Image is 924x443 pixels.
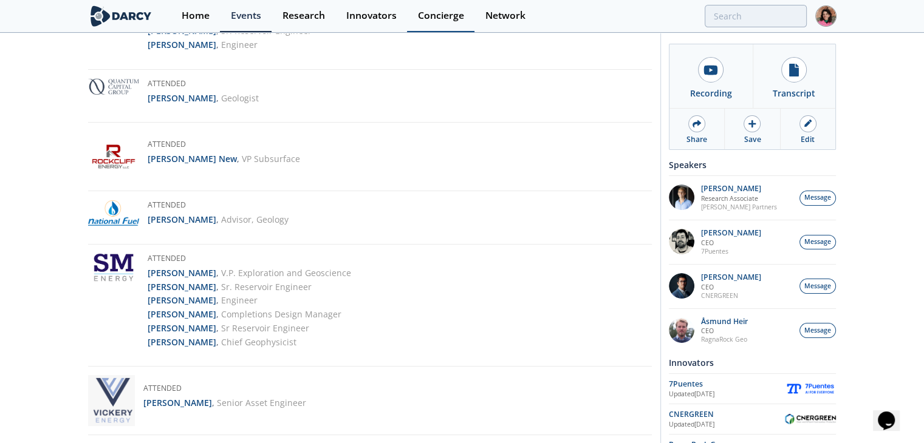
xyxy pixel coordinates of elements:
[799,323,836,338] button: Message
[485,11,525,21] div: Network
[148,253,351,266] h5: Attended
[231,11,261,21] div: Events
[88,375,135,426] img: Vickery Energy
[216,39,219,50] span: ,
[221,322,309,334] span: Sr Reservoir Engineer
[690,87,732,100] div: Recording
[701,194,777,203] p: Research Associate
[221,214,289,225] span: Advisor, Geology
[216,281,219,293] span: ,
[242,153,300,164] span: VP Subsurface
[705,5,807,27] input: Advanced Search
[221,39,258,50] span: Engineer
[148,281,216,293] strong: [PERSON_NAME]
[669,44,753,108] a: Recording
[221,294,258,306] span: Engineer
[669,390,785,399] div: Updated [DATE]
[282,11,325,21] div: Research
[669,154,836,175] div: Speakers
[148,200,289,213] h5: Attended
[701,184,777,193] p: [PERSON_NAME]
[221,281,312,293] span: Sr. Reservoir Engineer
[701,335,748,343] p: RagnaRock Geo
[669,408,836,430] a: CNERGREEN Updated[DATE] CNERGREEN
[744,134,761,145] div: Save
[669,273,694,299] img: Q5AIE87RSHqSvtMEzktM
[148,294,216,306] strong: [PERSON_NAME]
[418,11,464,21] div: Concierge
[88,5,154,27] img: logo-wide.svg
[669,378,836,399] a: 7Puentes Updated[DATE] 7Puentes
[669,184,694,210] img: 1EXUV5ipS3aUf9wnAL7U
[801,134,815,145] div: Edit
[701,283,761,291] p: CEO
[148,214,216,225] strong: [PERSON_NAME]
[216,294,219,306] span: ,
[148,139,300,152] h5: Attended
[148,308,216,320] strong: [PERSON_NAME]
[669,317,694,343] img: 6d3f829f-19cd-4a15-a5f9-81af99febfe3
[799,279,836,294] button: Message
[148,153,237,164] strong: [PERSON_NAME] New
[873,394,912,431] iframe: chat widget
[216,92,219,104] span: ,
[148,92,216,104] strong: [PERSON_NAME]
[701,229,761,237] p: [PERSON_NAME]
[148,336,216,348] strong: [PERSON_NAME]
[216,336,219,348] span: ,
[221,308,341,320] span: Completions Design Manager
[804,237,831,247] span: Message
[669,420,785,430] div: Updated [DATE]
[669,229,694,254] img: ded333fe-d275-4197-ab4c-754c9568fe27
[237,153,239,164] span: ,
[753,44,836,108] a: Transcript
[701,203,777,211] p: [PERSON_NAME] Partners
[88,200,139,225] img: Seneca Resources
[815,5,837,27] img: Profile
[804,193,831,203] span: Message
[701,238,761,247] p: CEO
[669,409,785,420] div: CNERGREEN
[221,267,351,279] span: V.P. Exploration and Geoscience
[148,267,216,279] strong: [PERSON_NAME]
[669,379,785,390] div: 7Puentes
[217,397,306,408] span: Senior Asset Engineer
[148,322,216,334] strong: [PERSON_NAME]
[804,282,831,291] span: Message
[88,131,139,182] img: Rockcliff Energy
[216,267,219,279] span: ,
[216,322,219,334] span: ,
[804,326,831,336] span: Message
[88,253,139,282] img: SM Energy
[221,336,296,348] span: Chief Geophysicist
[701,291,761,300] p: CNERGREEN
[182,11,210,21] div: Home
[221,92,259,104] span: Geologist
[773,87,815,100] div: Transcript
[686,134,707,145] div: Share
[148,39,216,50] strong: [PERSON_NAME]
[701,273,761,282] p: [PERSON_NAME]
[781,109,835,149] a: Edit
[88,78,139,95] img: Quantum Capital Group
[669,352,836,373] div: Innovators
[799,191,836,206] button: Message
[143,397,212,408] strong: [PERSON_NAME]
[148,78,259,92] h5: Attended
[143,383,306,396] h5: Attended
[799,235,836,250] button: Message
[701,326,748,335] p: CEO
[216,308,219,320] span: ,
[212,397,214,408] span: ,
[701,247,761,255] p: 7Puentes
[216,214,219,225] span: ,
[346,11,397,21] div: Innovators
[785,414,836,424] img: CNERGREEN
[785,382,836,396] img: 7Puentes
[701,317,748,326] p: Åsmund Heir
